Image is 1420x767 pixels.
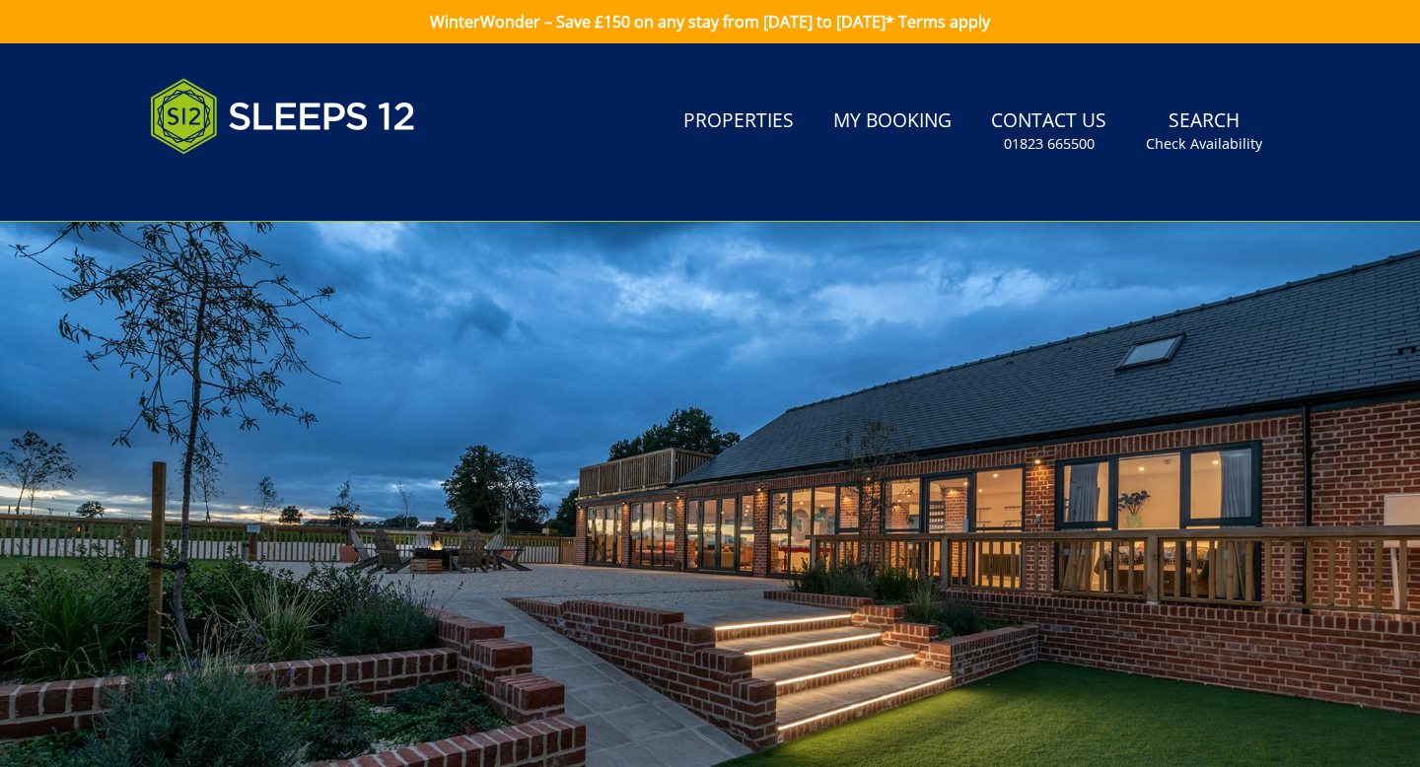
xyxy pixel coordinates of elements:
a: My Booking [825,100,959,144]
a: SearchCheck Availability [1138,100,1270,164]
small: 01823 665500 [1004,134,1095,154]
a: Contact Us01823 665500 [983,100,1114,164]
a: Properties [675,100,802,144]
iframe: Customer reviews powered by Trustpilot [140,177,347,194]
img: Sleeps 12 [150,67,416,166]
small: Check Availability [1146,134,1262,154]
